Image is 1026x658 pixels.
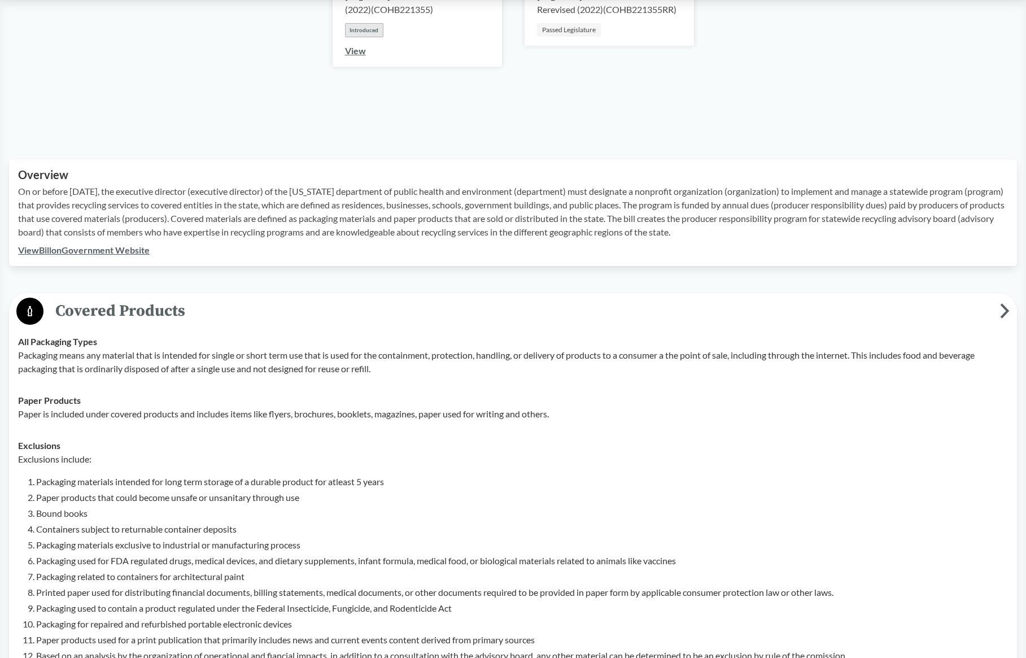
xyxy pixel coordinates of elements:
li: Packaging for repaired and refurbished portable electronic devices [36,617,1008,631]
li: Packaging used for FDA regulated drugs, medical devices, and dietary supplements, infant formula,... [36,554,1008,568]
p: Packaging means any material that is intended for single or short term use that is used for the c... [18,348,1008,376]
strong: Paper Products [18,395,81,406]
strong: All Packaging Types [18,336,97,347]
h2: Overview [18,168,1008,181]
li: Bound books [36,507,1008,520]
li: Packaging materials intended for long term storage of a durable product for atleast 5 years [36,475,1008,489]
li: Packaging materials exclusive to industrial or manufacturing process [36,538,1008,552]
div: Passed Legislature [537,23,601,37]
p: Exclusions include: [18,452,1008,466]
a: View [345,45,366,56]
div: Introduced [345,23,383,37]
span: Covered Products [43,298,1000,324]
p: On or before [DATE], the executive director (executive director) of the [US_STATE] department of ... [18,185,1008,239]
button: Covered Products [13,297,1013,326]
li: Packaging used to contain a product regulated under the Federal Insecticide, Fungicide, and Roden... [36,602,1008,615]
li: Paper products that could become unsafe or unsanitary through use [36,491,1008,504]
strong: Exclusions [18,440,60,451]
li: Containers subject to returnable container deposits [36,522,1008,536]
li: Paper products used for a print publication that primarily includes news and current events conte... [36,633,1008,647]
a: ViewBillonGovernment Website [18,245,150,255]
li: Printed paper used for distributing financial documents, billing statements, medical documents, o... [36,586,1008,599]
li: Packaging related to containers for architectural paint [36,570,1008,583]
p: Paper is included under covered products and includes items like flyers, brochures, booklets, mag... [18,407,1008,421]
